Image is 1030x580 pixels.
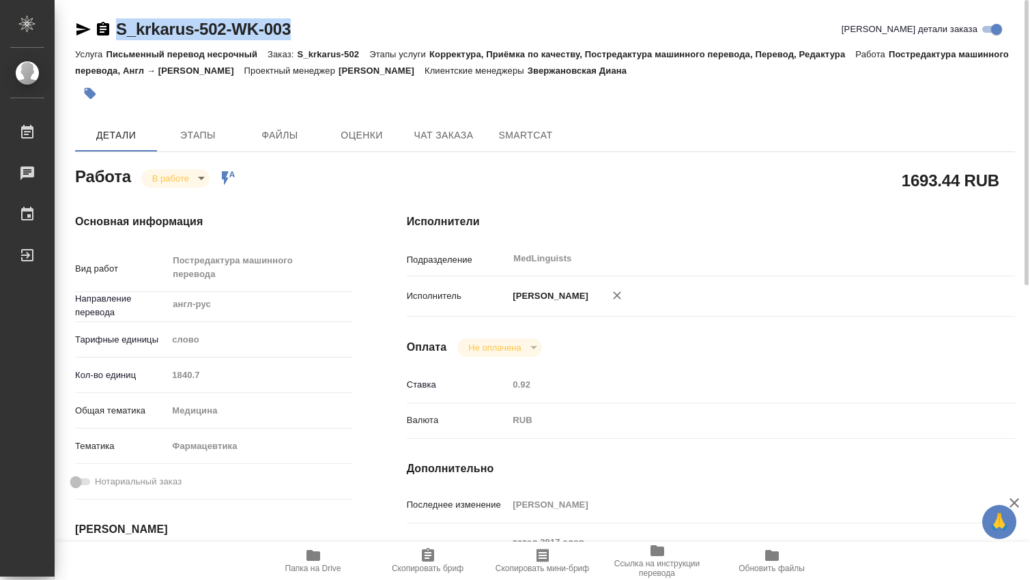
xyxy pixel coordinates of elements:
[407,253,509,267] p: Подразделение
[508,289,588,303] p: [PERSON_NAME]
[75,214,352,230] h4: Основная информация
[608,559,706,578] span: Ссылка на инструкции перевода
[244,66,339,76] p: Проектный менеджер
[75,292,167,319] p: Направление перевода
[508,375,964,394] input: Пустое поле
[715,542,829,580] button: Обновить файлы
[508,495,964,514] input: Пустое поле
[167,365,352,385] input: Пустое поле
[95,475,182,489] span: Нотариальный заказ
[75,521,352,538] h4: [PERSON_NAME]
[485,542,600,580] button: Скопировать мини-бриф
[285,564,341,573] span: Папка на Drive
[165,127,231,144] span: Этапы
[602,280,632,310] button: Удалить исполнителя
[247,127,313,144] span: Файлы
[141,169,210,188] div: В работе
[75,404,167,418] p: Общая тематика
[329,127,395,144] span: Оценки
[75,21,91,38] button: Скопировать ссылку для ЯМессенджера
[407,339,447,356] h4: Оплата
[75,163,131,188] h2: Работа
[407,214,1015,230] h4: Исполнители
[148,173,193,184] button: В работе
[902,169,999,192] h2: 1693.44 RUB
[75,262,167,276] p: Вид работ
[167,399,352,422] div: Медицина
[95,21,111,38] button: Скопировать ссылку
[982,505,1016,539] button: 🙏
[739,564,805,573] span: Обновить файлы
[407,414,509,427] p: Валюта
[392,564,463,573] span: Скопировать бриф
[464,342,525,353] button: Не оплачена
[297,49,369,59] p: S_krkarus-502
[508,409,964,432] div: RUB
[429,49,855,59] p: Корректура, Приёмка по качеству, Постредактура машинного перевода, Перевод, Редактура
[268,49,297,59] p: Заказ:
[75,439,167,453] p: Тематика
[75,78,105,108] button: Добавить тэг
[411,127,476,144] span: Чат заказа
[75,333,167,347] p: Тарифные единицы
[842,23,977,36] span: [PERSON_NAME] детали заказа
[407,378,509,392] p: Ставка
[116,20,291,38] a: S_krkarus-502-WK-003
[988,508,1011,536] span: 🙏
[75,49,106,59] p: Услуга
[83,127,149,144] span: Детали
[600,542,715,580] button: Ссылка на инструкции перевода
[407,461,1015,477] h4: Дополнительно
[106,49,268,59] p: Письменный перевод несрочный
[371,542,485,580] button: Скопировать бриф
[457,338,541,357] div: В работе
[528,66,637,76] p: Звержановская Диана
[425,66,528,76] p: Клиентские менеджеры
[407,289,509,303] p: Исполнитель
[75,368,167,382] p: Кол-во единиц
[256,542,371,580] button: Папка на Drive
[493,127,558,144] span: SmartCat
[496,564,589,573] span: Скопировать мини-бриф
[369,49,429,59] p: Этапы услуги
[167,328,352,351] div: слово
[855,49,889,59] p: Работа
[167,435,352,458] div: Фармацевтика
[407,498,509,512] p: Последнее изменение
[339,66,425,76] p: [PERSON_NAME]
